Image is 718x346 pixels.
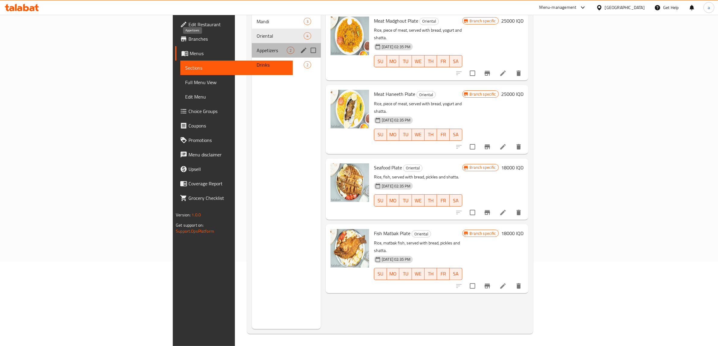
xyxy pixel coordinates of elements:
span: Edit Restaurant [188,21,288,28]
span: Drinks [257,61,304,68]
span: 2 [304,62,311,68]
nav: Menu sections [252,12,321,74]
span: TU [402,57,410,66]
div: Oriental4 [252,29,321,43]
span: a [708,4,710,11]
span: [DATE] 02:35 PM [379,117,413,123]
img: Meat Madghout Plate [331,17,369,55]
button: delete [511,66,526,80]
a: Edit menu item [499,209,507,216]
span: Branch specific [467,165,498,170]
span: Branch specific [467,91,498,97]
button: TU [399,268,412,280]
span: TH [427,196,435,205]
span: FR [439,57,447,66]
span: WE [414,196,422,205]
div: items [287,47,294,54]
a: Edit menu item [499,282,507,290]
span: 4 [304,33,311,39]
span: Menu disclaimer [188,151,288,158]
span: SU [377,130,384,139]
span: Branches [188,35,288,42]
button: SA [450,55,462,67]
button: delete [511,205,526,220]
a: Upsell [175,162,293,176]
button: Branch-specific-item [480,140,495,154]
span: Select to update [466,67,479,80]
span: Oriental [412,231,431,237]
button: SA [450,268,462,280]
span: Oriental [417,91,435,98]
span: TH [427,130,435,139]
span: TH [427,269,435,278]
span: Version: [176,211,191,219]
div: Mandi3 [252,14,321,29]
button: TU [399,55,412,67]
span: Branch specific [467,18,498,24]
button: SU [374,55,387,67]
span: SA [452,269,460,278]
p: Rice, fish, served with bread, pickles and shatta. [374,173,462,181]
button: TU [399,194,412,206]
button: MO [387,129,400,141]
span: WE [414,57,422,66]
h6: 25000 IQD [501,17,523,25]
a: Grocery Checklist [175,191,293,205]
span: Select to update [466,140,479,153]
span: TH [427,57,435,66]
span: [DATE] 02:35 PM [379,44,413,50]
div: Menu-management [539,4,577,11]
a: Edit Restaurant [175,17,293,32]
a: Coverage Report [175,176,293,191]
img: Meat Haneeth Plate [331,90,369,128]
button: Branch-specific-item [480,279,495,293]
span: Mandi [257,18,304,25]
span: SU [377,57,384,66]
span: Appetizers [257,47,287,54]
span: 2 [287,48,294,53]
span: Upsell [188,165,288,173]
span: TU [402,269,410,278]
button: TU [399,129,412,141]
button: FR [437,55,450,67]
span: MO [389,130,397,139]
button: MO [387,55,400,67]
button: TH [425,55,437,67]
span: SU [377,269,384,278]
span: [DATE] 02:35 PM [379,256,413,262]
h6: 18000 IQD [501,229,523,237]
span: 3 [304,19,311,24]
span: Menus [190,50,288,57]
button: delete [511,140,526,154]
span: Promotions [188,137,288,144]
a: Menu disclaimer [175,147,293,162]
h6: 25000 IQD [501,90,523,98]
span: Oriental [420,18,438,25]
button: WE [412,129,425,141]
p: Rice, matbak fish, served with bread, pickles and shatta. [374,239,462,254]
button: delete [511,279,526,293]
span: WE [414,269,422,278]
span: FR [439,130,447,139]
span: Coverage Report [188,180,288,187]
span: Grocery Checklist [188,194,288,202]
span: Sections [185,64,288,71]
span: Meat Madghout Plate [374,16,418,25]
div: Appetizers2edit [252,43,321,58]
div: [GEOGRAPHIC_DATA] [605,4,645,11]
span: Seafood Plate [374,163,402,172]
span: SU [377,196,384,205]
span: Fish Matbak Plate [374,229,410,238]
button: WE [412,268,425,280]
button: edit [299,46,308,55]
span: MO [389,196,397,205]
span: Edit Menu [185,93,288,100]
button: SA [450,129,462,141]
span: 1.0.0 [192,211,201,219]
div: Oriental [257,32,304,39]
span: SA [452,196,460,205]
button: TH [425,194,437,206]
